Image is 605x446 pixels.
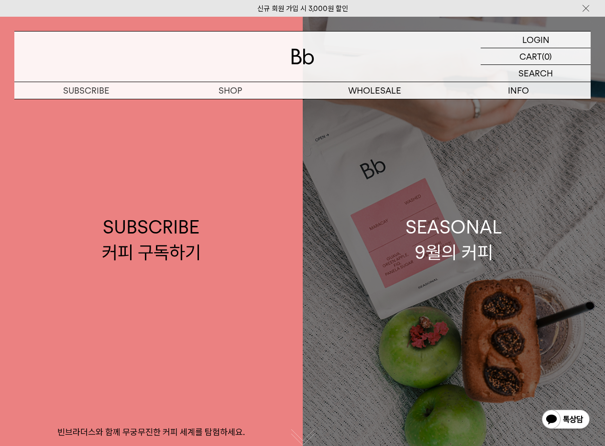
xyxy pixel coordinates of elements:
[481,32,591,48] a: LOGIN
[542,48,552,64] p: (0)
[481,48,591,65] a: CART (0)
[14,82,158,99] a: SUBSCRIBE
[257,4,348,13] a: 신규 회원 가입 시 3,000원 할인
[522,32,550,48] p: LOGIN
[519,48,542,64] p: CART
[541,409,591,432] img: 카카오톡 채널 1:1 채팅 버튼
[158,82,302,99] a: SHOP
[447,82,591,99] p: INFO
[518,65,553,82] p: SEARCH
[291,49,314,64] img: 로고
[303,82,447,99] p: WHOLESALE
[406,214,502,265] div: SEASONAL 9월의 커피
[102,214,201,265] div: SUBSCRIBE 커피 구독하기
